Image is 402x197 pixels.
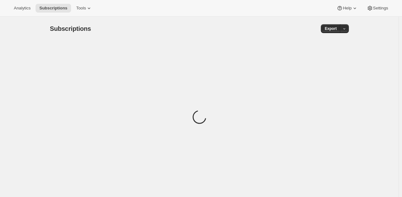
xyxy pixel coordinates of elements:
[343,6,351,11] span: Help
[39,6,67,11] span: Subscriptions
[72,4,96,13] button: Tools
[14,6,31,11] span: Analytics
[373,6,388,11] span: Settings
[363,4,392,13] button: Settings
[10,4,34,13] button: Analytics
[321,24,340,33] button: Export
[36,4,71,13] button: Subscriptions
[50,25,91,32] span: Subscriptions
[76,6,86,11] span: Tools
[325,26,337,31] span: Export
[333,4,361,13] button: Help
